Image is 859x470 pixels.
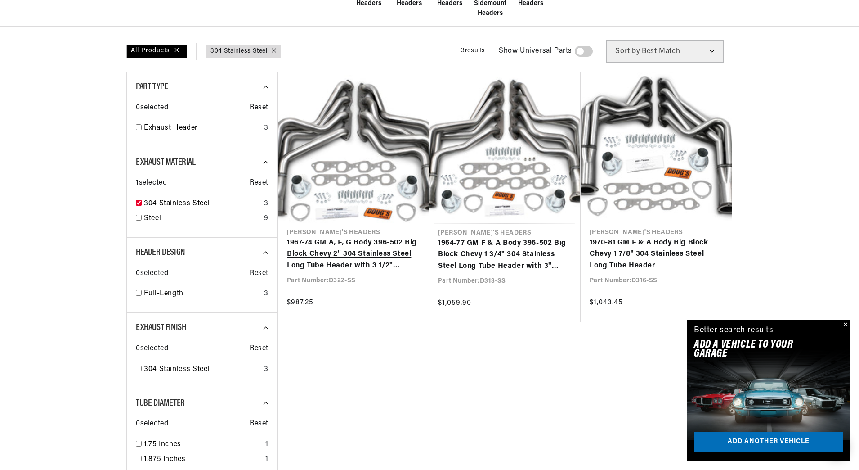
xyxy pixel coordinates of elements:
span: Reset [250,418,268,430]
span: 0 selected [136,102,168,114]
div: 3 [264,122,268,134]
span: Show Universal Parts [499,45,572,57]
a: Exhaust Header [144,122,260,134]
span: 0 selected [136,268,168,280]
span: Exhaust Material [136,158,196,167]
span: 3 results [461,47,485,54]
a: 304 Stainless Steel [144,198,260,210]
a: 1.75 Inches [144,439,262,451]
span: Reset [250,102,268,114]
div: 3 [264,198,268,210]
span: Reset [250,177,268,189]
span: Part Type [136,82,168,91]
a: 1.875 Inches [144,454,262,465]
span: Header Design [136,248,185,257]
span: Exhaust Finish [136,323,186,332]
div: 3 [264,288,268,300]
button: Close [839,320,850,330]
div: 1 [265,454,268,465]
div: Better search results [694,324,774,337]
a: 304 Stainless Steel [144,364,260,375]
span: 1 selected [136,177,167,189]
span: Sort by [615,48,640,55]
select: Sort by [606,40,724,63]
span: 0 selected [136,418,168,430]
a: 304 Stainless Steel [210,46,267,56]
a: 1970-81 GM F & A Body Big Block Chevy 1 7/8" 304 Stainless Steel Long Tube Header [590,237,723,272]
a: 1967-74 GM A, F, G Body 396-502 Big Block Chevy 2" 304 Stainless Steel Long Tube Header with 3 1/... [287,237,420,272]
a: Add another vehicle [694,432,843,452]
a: 1964-77 GM F & A Body 396-502 Big Block Chevy 1 3/4" 304 Stainless Steel Long Tube Header with 3"... [438,238,572,272]
a: Full-Length [144,288,260,300]
div: 9 [264,213,268,225]
h2: Add A VEHICLE to your garage [694,340,820,359]
div: 1 [265,439,268,451]
span: Reset [250,343,268,355]
span: Reset [250,268,268,280]
span: 0 selected [136,343,168,355]
span: Tube Diameter [136,399,185,408]
div: All Products [126,45,187,58]
a: Steel [144,213,260,225]
div: 3 [264,364,268,375]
